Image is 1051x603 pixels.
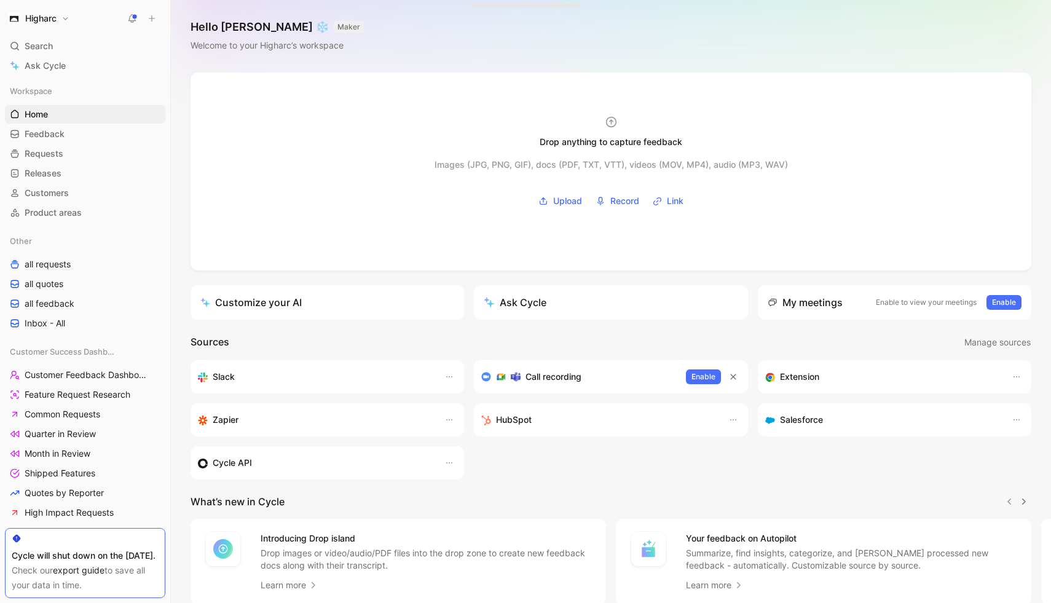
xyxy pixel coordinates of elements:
h3: Extension [780,369,819,384]
img: Higharc [8,12,20,25]
a: Learn more [686,578,744,593]
button: Enable [986,295,1021,310]
div: Customer Success Dashboards [5,342,165,361]
div: Record & transcribe meetings from Zoom, Meet & Teams. [481,369,675,384]
h2: What’s new in Cycle [191,494,285,509]
span: Product areas [25,207,82,219]
a: Home [5,105,165,124]
a: all quotes [5,275,165,293]
button: HigharcHigharc [5,10,73,27]
span: Upload [553,194,582,208]
div: Other [5,232,165,250]
a: Common Requests [5,405,165,424]
span: Customers [25,187,69,199]
span: Other [10,235,32,247]
span: Record [610,194,639,208]
a: Customer Feedback Dashboard [5,366,165,384]
a: Product areas [5,203,165,222]
div: Check our to save all your data in time. [12,563,159,593]
div: Cycle will shut down on the [DATE]. [12,548,159,563]
h4: Introducing Drop island [261,531,591,546]
span: Home [25,108,48,120]
span: Quotes by Reporter [25,487,104,499]
a: Month in Review [5,444,165,463]
p: Summarize, find insights, categorize, and [PERSON_NAME] processed new feedback - automatically. C... [686,547,1017,572]
span: Inbox - All [25,317,65,329]
div: Ask Cycle [484,295,546,310]
a: Feedback [5,125,165,143]
div: Workspace [5,82,165,100]
span: Ask Cycle [25,58,66,73]
span: Releases [25,167,61,179]
div: My meetings [768,295,843,310]
div: Customer Success DashboardsCustomer Feedback DashboardFeature Request ResearchCommon RequestsQuar... [5,342,165,522]
button: Ask Cycle [474,285,747,320]
h3: Cycle API [213,455,252,470]
a: all requests [5,255,165,274]
span: Customer Feedback Dashboard [25,369,149,381]
a: Inbox - All [5,314,165,333]
button: Upload [534,192,586,210]
span: all requests [25,258,71,270]
span: Enable [992,296,1016,309]
span: Feature Request Research [25,388,130,401]
div: Welcome to your Higharc’s workspace [191,38,364,53]
div: Sync your customers, send feedback and get updates in Slack [198,369,432,384]
h3: HubSpot [496,412,532,427]
div: Search [5,37,165,55]
a: Feature Request Research [5,385,165,404]
span: all quotes [25,278,63,290]
a: Requests [5,144,165,163]
button: Link [648,192,688,210]
div: Capture feedback from thousands of sources with Zapier (survey results, recordings, sheets, etc). [198,412,432,427]
span: Manage sources [964,335,1031,350]
span: Link [667,194,683,208]
div: Images (JPG, PNG, GIF), docs (PDF, TXT, VTT), videos (MOV, MP4), audio (MP3, WAV) [435,157,788,172]
h2: Sources [191,334,229,350]
button: Manage sources [964,334,1031,350]
h3: Zapier [213,412,238,427]
a: Customers [5,184,165,202]
span: Common Requests [25,408,100,420]
p: Enable to view your meetings [876,296,977,309]
button: Record [591,192,644,210]
h1: Hello [PERSON_NAME] ❄️ [191,20,364,34]
span: Month in Review [25,447,90,460]
a: High Impact Requests [5,503,165,522]
a: all feedback [5,294,165,313]
div: Customize your AI [200,295,302,310]
div: Otherall requestsall quotesall feedbackInbox - All [5,232,165,333]
span: all feedback [25,298,74,310]
span: Enable [691,371,715,383]
button: MAKER [334,21,364,33]
div: Drop anything to capture feedback [540,135,682,149]
span: Customer Success Dashboards [10,345,117,358]
span: Quarter in Review [25,428,96,440]
h4: Your feedback on Autopilot [686,531,1017,546]
h1: Higharc [25,13,57,24]
h3: Slack [213,369,235,384]
a: Shipped Features [5,464,165,483]
a: Releases [5,164,165,183]
button: Enable [686,369,721,384]
p: Drop images or video/audio/PDF files into the drop zone to create new feedback docs along with th... [261,547,591,572]
span: Feedback [25,128,65,140]
a: Quarter in Review [5,425,165,443]
h3: Salesforce [780,412,823,427]
span: High Impact Requests [25,506,114,519]
a: Ask Cycle [5,57,165,75]
div: Capture feedback from anywhere on the web [765,369,999,384]
span: Shipped Features [25,467,95,479]
a: export guide [53,565,104,575]
a: Learn more [261,578,318,593]
h3: Call recording [525,369,581,384]
a: Customize your AI [191,285,464,320]
span: Search [25,39,53,53]
div: Sync customers & send feedback from custom sources. Get inspired by our favorite use case [198,455,432,470]
span: Requests [25,148,63,160]
a: Quotes by Reporter [5,484,165,502]
span: Workspace [10,85,52,97]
